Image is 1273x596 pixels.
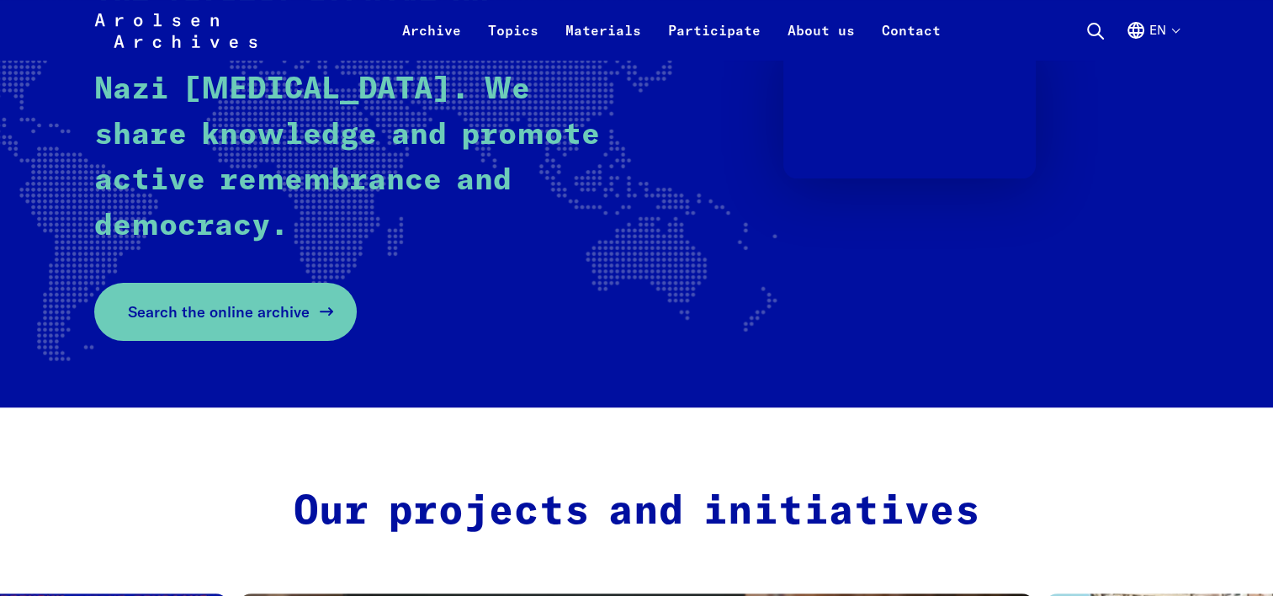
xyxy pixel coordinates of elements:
[475,20,552,61] a: Topics
[94,283,357,341] a: Search the online archive
[281,488,993,537] h2: Our projects and initiatives
[1126,20,1179,61] button: English, language selection
[128,301,310,323] span: Search the online archive
[389,20,475,61] a: Archive
[552,20,655,61] a: Materials
[774,20,868,61] a: About us
[655,20,774,61] a: Participate
[868,20,954,61] a: Contact
[389,10,954,51] nav: Primary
